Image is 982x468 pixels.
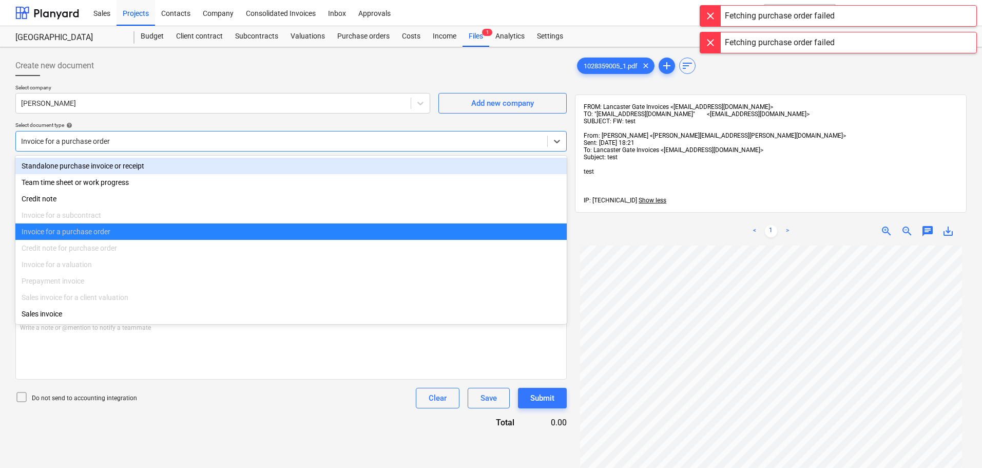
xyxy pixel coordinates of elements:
div: Save [480,391,497,405]
a: Settings [531,26,569,47]
div: Invoice for a purchase order [15,223,567,240]
p: Select company [15,84,430,93]
span: zoom_in [880,225,893,237]
span: FROM: Lancaster Gate Invoices <[EMAIL_ADDRESS][DOMAIN_NAME]> [584,103,773,110]
a: Page 1 is your current page [765,225,777,237]
span: From: [PERSON_NAME] <[PERSON_NAME][EMAIL_ADDRESS][PERSON_NAME][DOMAIN_NAME]> [584,132,846,139]
div: Fetching purchase order failed [725,36,835,49]
span: Show less [639,197,666,204]
span: 1 [482,29,492,36]
div: Invoice for a valuation [15,256,567,273]
span: To: Lancaster Gate Invoices <[EMAIL_ADDRESS][DOMAIN_NAME]> [584,146,763,154]
a: Budget [134,26,170,47]
a: Valuations [284,26,331,47]
div: Invoice for a subcontract [15,207,567,223]
div: Credit note for purchase order [15,240,567,256]
span: SUBJECT: FW: test [584,118,636,125]
span: Sent: [DATE] 18:21 [584,139,634,146]
div: Team time sheet or work progress [15,174,567,191]
a: Next page [781,225,794,237]
button: Submit [518,388,567,408]
div: Standalone purchase invoice or receipt [15,158,567,174]
div: Sales invoice for a client valuation [15,289,567,306]
div: Files [463,26,489,47]
iframe: Chat Widget [931,419,982,468]
button: Save [468,388,510,408]
div: 1028359005_1.pdf [577,58,654,74]
span: clear [640,60,652,72]
a: Costs [396,26,427,47]
div: Clear [429,391,447,405]
span: test [584,168,594,175]
span: TO: "[EMAIL_ADDRESS][DOMAIN_NAME]" <[EMAIL_ADDRESS][DOMAIN_NAME]> [584,110,810,118]
div: Total [433,417,531,428]
a: Purchase orders [331,26,396,47]
span: Create new document [15,60,94,72]
span: IP: [TECHNICAL_ID] [584,197,637,204]
span: sort [681,60,694,72]
span: chat [921,225,934,237]
p: Do not send to accounting integration [32,394,137,403]
div: Submit [530,391,554,405]
div: Add new company [471,97,534,110]
a: Analytics [489,26,531,47]
div: 0.00 [531,417,567,428]
button: Add new company [438,93,567,114]
span: zoom_out [901,225,913,237]
a: Files1 [463,26,489,47]
a: Income [427,26,463,47]
a: Subcontracts [229,26,284,47]
div: Prepayment invoice [15,273,567,289]
span: 1028359005_1.pdf [577,62,644,70]
a: Client contract [170,26,229,47]
div: Fetching purchase order failed [725,10,835,22]
a: Previous page [748,225,761,237]
span: save_alt [942,225,954,237]
span: Subject: test [584,154,618,161]
div: Credit note [15,191,567,207]
span: add [661,60,673,72]
div: Select document type [15,122,567,128]
div: Sales invoice [15,306,567,322]
button: Clear [416,388,459,408]
span: help [64,122,72,128]
div: [GEOGRAPHIC_DATA] [15,32,122,43]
